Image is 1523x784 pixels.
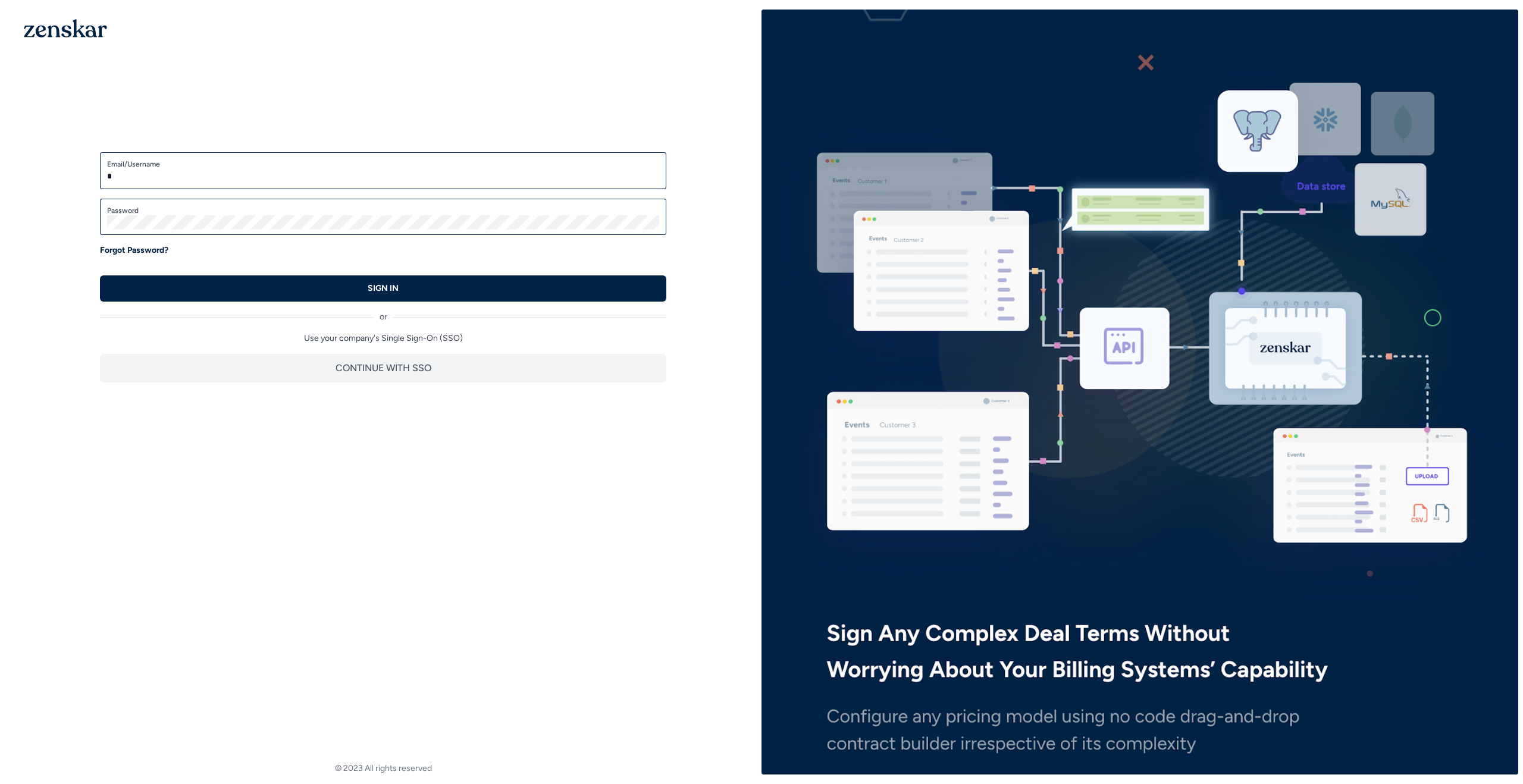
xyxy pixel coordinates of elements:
p: SIGN IN [368,283,399,294]
p: Use your company's Single Sign-On (SSO) [100,333,666,344]
button: SIGN IN [100,275,666,302]
button: CONTINUE WITH SSO [100,354,666,382]
label: Password [107,206,659,215]
div: or [100,302,666,323]
a: Forgot Password? [100,244,168,256]
footer: © 2023 All rights reserved [5,763,761,774]
img: 1OGAJ2xQqyY4LXKgY66KYq0eOWRCkrZdAb3gUhuVAqdWPZE9SRJmCz+oDMSn4zDLXe31Ii730ItAGKgCKgCCgCikA4Av8PJUP... [24,19,107,37]
label: Email/Username [107,159,659,169]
